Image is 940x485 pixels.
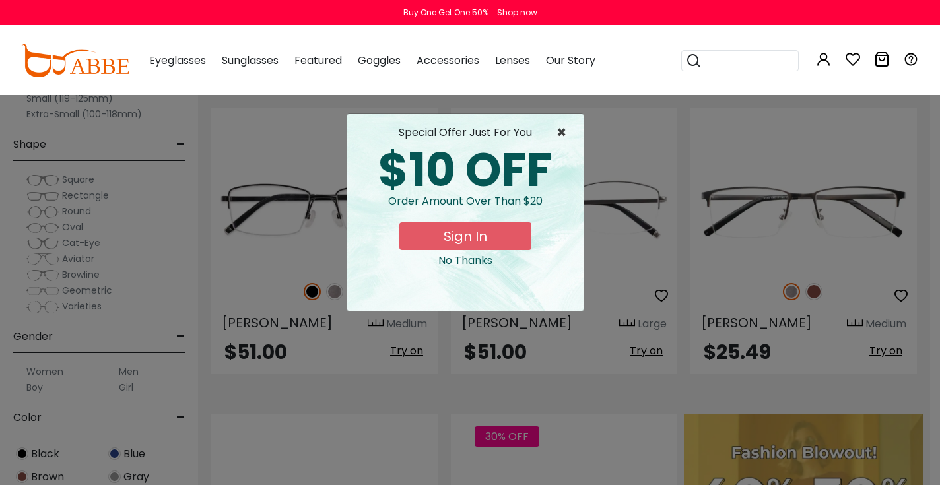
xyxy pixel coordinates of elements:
[358,193,573,222] div: Order amount over than $20
[495,53,530,68] span: Lenses
[294,53,342,68] span: Featured
[399,222,531,250] button: Sign In
[149,53,206,68] span: Eyeglasses
[358,53,401,68] span: Goggles
[358,253,573,269] div: Close
[358,147,573,193] div: $10 OFF
[490,7,537,18] a: Shop now
[222,53,279,68] span: Sunglasses
[556,125,573,141] span: ×
[497,7,537,18] div: Shop now
[21,44,129,77] img: abbeglasses.com
[556,125,573,141] button: Close
[417,53,479,68] span: Accessories
[403,7,488,18] div: Buy One Get One 50%
[358,125,573,141] div: special offer just for you
[546,53,595,68] span: Our Story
